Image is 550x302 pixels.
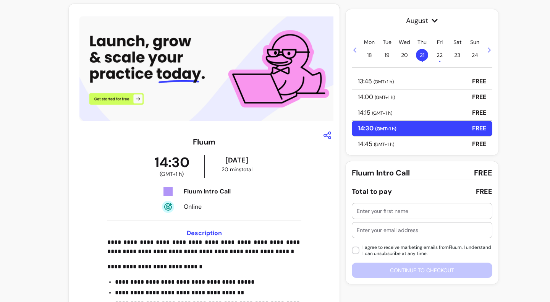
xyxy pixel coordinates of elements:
p: FREE [472,77,486,86]
p: Wed [399,38,410,46]
div: Fluum Intro Call [184,187,253,196]
p: Sun [470,38,479,46]
div: Total to pay [352,186,392,197]
span: 23 [451,49,463,61]
div: [DATE] [207,155,267,166]
p: 14:45 [358,140,394,149]
p: 14:30 [358,124,396,133]
span: 22 [434,49,446,61]
input: Enter your first name [357,207,487,215]
span: ( GMT+1 h ) [160,170,184,178]
p: 13:45 [358,77,394,86]
input: Enter your email address [357,226,487,234]
p: 14:15 [358,108,392,117]
div: 20 mins total [207,166,267,173]
p: Thu [417,38,427,46]
p: Sat [453,38,461,46]
p: Tue [383,38,391,46]
div: 14:30 [139,155,204,178]
p: FREE [472,93,486,102]
span: ( GMT+1 h ) [374,79,394,85]
span: Fluum Intro Call [352,167,410,178]
p: 14:00 [358,93,395,102]
p: Fri [437,38,443,46]
span: 21 [416,49,428,61]
h3: Fluum [193,136,215,147]
span: ( GMT+1 h ) [374,141,394,148]
div: FREE [476,186,492,197]
p: Mon [364,38,375,46]
span: 24 [469,49,481,61]
span: ( GMT+1 h ) [375,126,396,132]
span: 19 [381,49,393,61]
span: • [421,57,423,65]
span: ( GMT+1 h ) [375,94,395,101]
img: Tickets Icon [162,185,174,198]
p: FREE [472,108,486,117]
span: August [352,15,492,26]
span: ( GMT+1 h ) [372,110,392,116]
span: FREE [474,167,492,178]
span: 18 [363,49,375,61]
div: Online [184,202,253,211]
p: FREE [472,140,486,149]
h3: Description [107,229,301,238]
span: • [439,57,441,65]
p: FREE [472,124,486,133]
img: https://d3pz9znudhj10h.cloudfront.net/cf862842-8b53-42b8-b668-6933bcae98e6 [75,7,348,129]
span: 20 [398,49,411,61]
